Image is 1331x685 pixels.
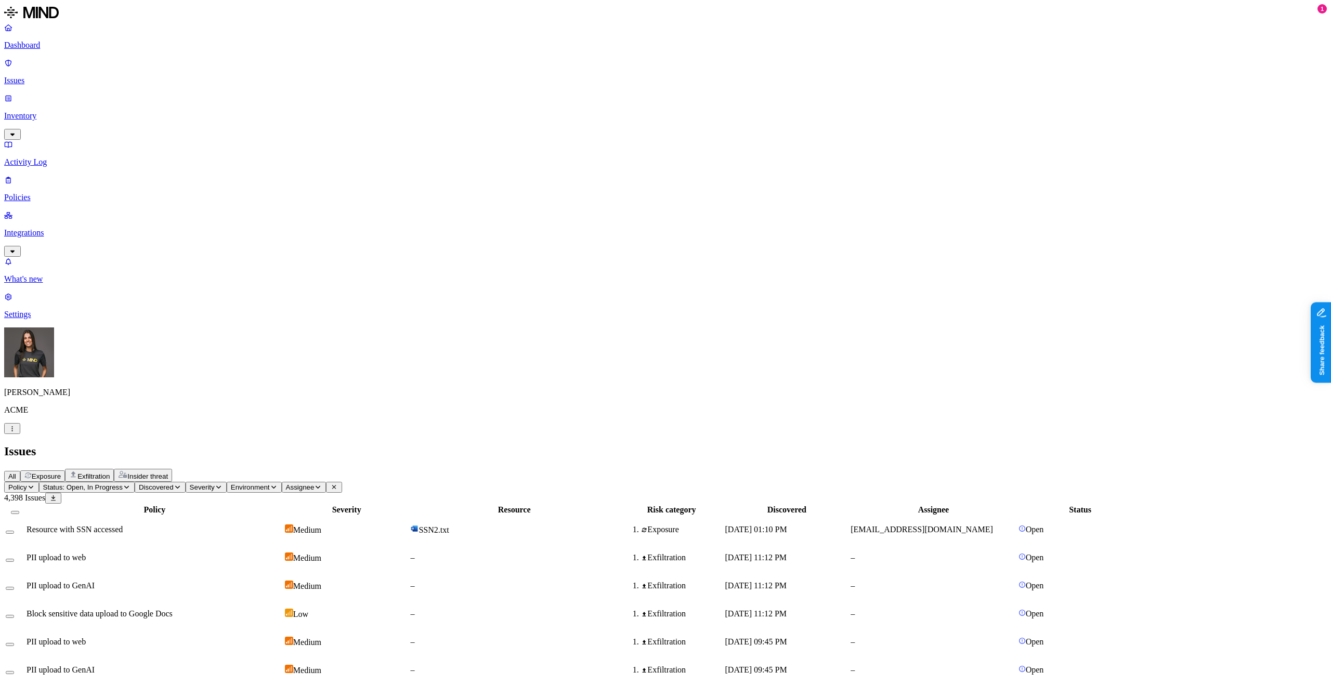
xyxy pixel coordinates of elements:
span: PII upload to web [27,637,86,646]
span: Open [1026,609,1044,618]
p: Inventory [4,111,1327,121]
span: Insider threat [127,472,168,480]
button: Select row [6,587,14,590]
span: [EMAIL_ADDRESS][DOMAIN_NAME] [851,525,993,534]
span: – [851,553,855,562]
span: [DATE] 11:12 PM [725,609,787,618]
span: SSN2.txt [419,525,449,534]
span: Open [1026,637,1044,646]
span: Open [1026,581,1044,590]
span: – [851,637,855,646]
p: Dashboard [4,41,1327,50]
div: Risk category [620,505,723,515]
button: Select row [6,615,14,618]
h2: Issues [4,444,1327,458]
div: Exfiltration [641,637,723,647]
span: Open [1026,553,1044,562]
span: PII upload to GenAI [27,581,95,590]
a: Inventory [4,94,1327,138]
span: Medium [293,638,321,647]
img: MIND [4,4,59,21]
div: Resource [410,505,618,515]
span: Environment [231,483,270,491]
img: status-open.svg [1019,581,1026,588]
div: Exfiltration [641,553,723,562]
div: Severity [285,505,409,515]
div: Exfiltration [641,665,723,675]
img: status-open.svg [1019,665,1026,673]
span: Medium [293,666,321,675]
img: severity-medium.svg [285,637,293,645]
span: Policy [8,483,27,491]
p: What's new [4,274,1327,284]
span: – [851,609,855,618]
a: Issues [4,58,1327,85]
a: Settings [4,292,1327,319]
span: Medium [293,582,321,590]
span: Exfiltration [77,472,110,480]
span: Exposure [32,472,61,480]
img: severity-medium.svg [285,524,293,533]
div: Exfiltration [641,609,723,618]
a: Integrations [4,210,1327,255]
a: What's new [4,257,1327,284]
span: – [851,581,855,590]
span: Assignee [286,483,315,491]
button: Select row [6,671,14,674]
span: – [410,553,414,562]
button: Select row [6,643,14,646]
span: – [410,637,414,646]
p: Activity Log [4,157,1327,167]
img: status-open.svg [1019,609,1026,616]
img: severity-low.svg [285,609,293,617]
a: MIND [4,4,1327,23]
span: – [410,581,414,590]
button: Select row [6,531,14,534]
div: Exfiltration [641,581,723,590]
div: Discovered [725,505,849,515]
a: Policies [4,175,1327,202]
span: Medium [293,554,321,562]
img: severity-medium.svg [285,552,293,561]
div: Exposure [641,525,723,534]
span: – [410,609,414,618]
span: Status: Open, In Progress [43,483,123,491]
img: Gal Cohen [4,327,54,377]
img: status-open.svg [1019,553,1026,560]
span: – [410,665,414,674]
p: Issues [4,76,1327,85]
img: severity-medium.svg [285,581,293,589]
img: severity-medium.svg [285,665,293,673]
img: status-open.svg [1019,637,1026,644]
div: Assignee [851,505,1016,515]
a: Activity Log [4,140,1327,167]
span: Open [1026,525,1044,534]
span: Medium [293,525,321,534]
div: Status [1019,505,1142,515]
span: Low [293,610,308,618]
p: Settings [4,310,1327,319]
span: PII upload to GenAI [27,665,95,674]
button: Select all [11,511,19,514]
span: PII upload to web [27,553,86,562]
p: Policies [4,193,1327,202]
p: Integrations [4,228,1327,238]
span: All [8,472,16,480]
span: Block sensitive data upload to Google Docs [27,609,173,618]
span: Resource with SSN accessed [27,525,123,534]
span: [DATE] 11:12 PM [725,581,787,590]
button: Select row [6,559,14,562]
span: Severity [190,483,215,491]
span: Discovered [139,483,174,491]
span: [DATE] 01:10 PM [725,525,787,534]
div: 1 [1317,4,1327,14]
img: microsoft-word.svg [410,524,419,533]
div: Policy [27,505,283,515]
p: ACME [4,405,1327,415]
span: [DATE] 09:45 PM [725,665,787,674]
span: 4,398 Issues [4,493,45,502]
span: [DATE] 11:12 PM [725,553,787,562]
a: Dashboard [4,23,1327,50]
span: Open [1026,665,1044,674]
span: – [851,665,855,674]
